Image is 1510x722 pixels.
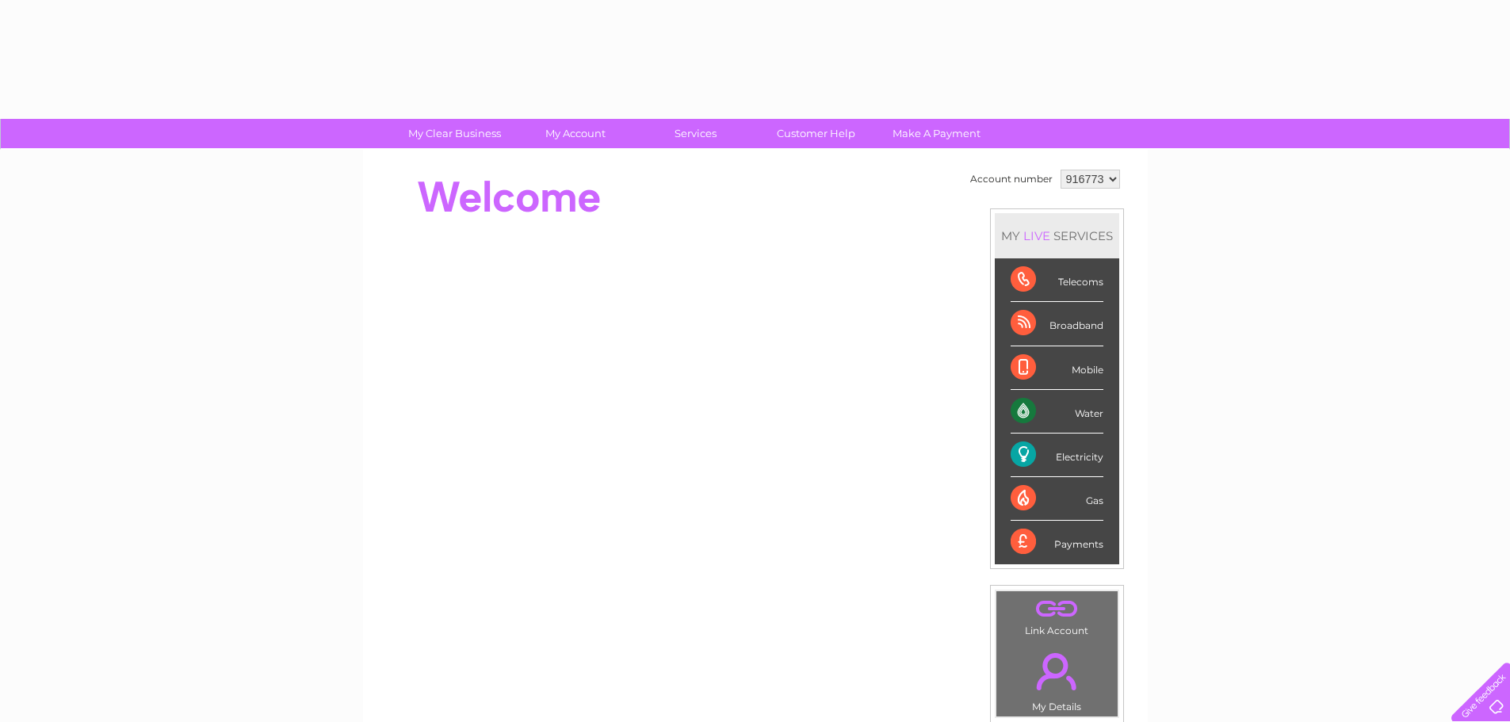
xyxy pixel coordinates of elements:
[1011,521,1103,563] div: Payments
[510,119,640,148] a: My Account
[751,119,881,148] a: Customer Help
[1011,434,1103,477] div: Electricity
[996,640,1118,717] td: My Details
[630,119,761,148] a: Services
[1011,477,1103,521] div: Gas
[1011,302,1103,346] div: Broadband
[1000,595,1114,623] a: .
[389,119,520,148] a: My Clear Business
[1020,228,1053,243] div: LIVE
[1011,258,1103,302] div: Telecoms
[995,213,1119,258] div: MY SERVICES
[1000,644,1114,699] a: .
[1011,390,1103,434] div: Water
[996,590,1118,640] td: Link Account
[871,119,1002,148] a: Make A Payment
[966,166,1057,193] td: Account number
[1011,346,1103,390] div: Mobile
